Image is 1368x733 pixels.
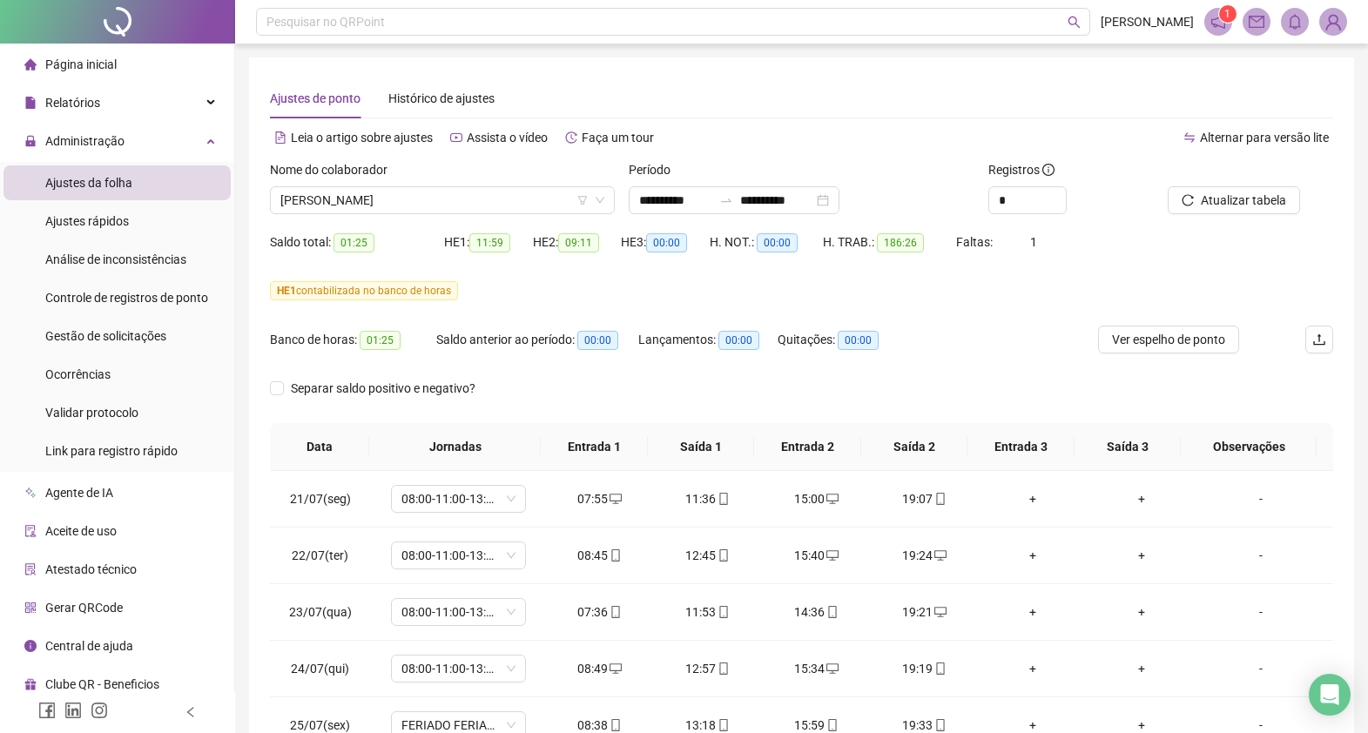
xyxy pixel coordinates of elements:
[274,131,286,144] span: file-text
[558,233,599,252] span: 09:11
[24,58,37,71] span: home
[24,640,37,652] span: info-circle
[956,235,995,249] span: Faltas:
[838,331,879,350] span: 00:00
[45,406,138,420] span: Validar protocolo
[885,489,965,508] div: 19:07
[967,423,1074,471] th: Entrada 3
[45,252,186,266] span: Análise de inconsistências
[334,233,374,252] span: 01:25
[993,659,1073,678] div: +
[45,176,132,190] span: Ajustes da folha
[91,702,108,719] span: instagram
[24,602,37,614] span: qrcode
[270,330,436,350] div: Banco de horas:
[270,91,361,105] span: Ajustes de ponto
[467,131,548,145] span: Assista o vídeo
[648,423,754,471] th: Saída 1
[885,659,965,678] div: 19:19
[716,719,730,731] span: mobile
[1030,235,1037,249] span: 1
[718,331,759,350] span: 00:00
[1249,14,1264,30] span: mail
[577,195,588,205] span: filter
[291,662,349,676] span: 24/07(qui)
[933,606,947,618] span: desktop
[291,131,433,145] span: Leia o artigo sobre ajustes
[1312,333,1326,346] span: upload
[1181,423,1317,471] th: Observações
[1309,674,1351,716] div: Open Intercom Messenger
[776,659,856,678] div: 15:34
[1168,186,1300,214] button: Atualizar tabela
[559,659,639,678] div: 08:49
[668,659,748,678] div: 12:57
[45,639,133,653] span: Central de ajuda
[877,233,924,252] span: 186:26
[716,549,730,562] span: mobile
[621,232,710,252] div: HE 3:
[577,331,618,350] span: 00:00
[668,546,748,565] div: 12:45
[1201,191,1286,210] span: Atualizar tabela
[24,563,37,575] span: solution
[1075,423,1181,471] th: Saída 3
[45,367,111,381] span: Ocorrências
[469,233,510,252] span: 11:59
[24,135,37,147] span: lock
[541,423,647,471] th: Entrada 1
[45,677,159,691] span: Clube QR - Beneficios
[1210,14,1226,30] span: notification
[290,492,351,506] span: 21/07(seg)
[825,662,839,675] span: desktop
[45,57,117,71] span: Página inicial
[38,702,56,719] span: facebook
[1200,131,1329,145] span: Alternar para versão lite
[280,187,604,213] span: ANA CLARA STEINBACH
[533,232,622,252] div: HE 2:
[933,662,947,675] span: mobile
[444,232,533,252] div: HE 1:
[1182,194,1194,206] span: reload
[1224,8,1230,20] span: 1
[45,524,117,538] span: Aceite de uso
[1098,326,1239,353] button: Ver espelho de ponto
[825,606,839,618] span: mobile
[284,379,482,398] span: Separar saldo positivo e negativo?
[776,489,856,508] div: 15:00
[776,602,856,622] div: 14:36
[1112,330,1225,349] span: Ver espelho de ponto
[993,546,1073,565] div: +
[45,134,125,148] span: Administração
[988,160,1055,179] span: Registros
[289,605,352,619] span: 23/07(qua)
[1320,9,1346,35] img: 84368
[1210,489,1312,508] div: -
[719,193,733,207] span: swap-right
[823,232,956,252] div: H. TRAB.:
[45,329,166,343] span: Gestão de solicitações
[559,602,639,622] div: 07:36
[646,233,687,252] span: 00:00
[1068,16,1081,29] span: search
[45,601,123,615] span: Gerar QRCode
[885,602,965,622] div: 19:21
[45,214,129,228] span: Ajustes rápidos
[582,131,654,145] span: Faça um tour
[608,493,622,505] span: desktop
[401,599,516,625] span: 08:00-11:00-13:00-18:00
[1183,131,1196,144] span: swap
[719,193,733,207] span: to
[757,233,798,252] span: 00:00
[45,486,113,500] span: Agente de IA
[565,131,577,144] span: history
[270,232,444,252] div: Saldo total:
[776,546,856,565] div: 15:40
[1210,546,1312,565] div: -
[1101,489,1181,508] div: +
[270,281,458,300] span: contabilizada no banco de horas
[1195,437,1303,456] span: Observações
[559,489,639,508] div: 07:55
[825,719,839,731] span: mobile
[608,606,622,618] span: mobile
